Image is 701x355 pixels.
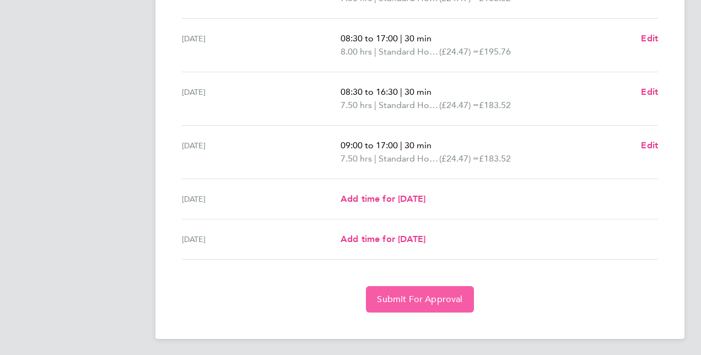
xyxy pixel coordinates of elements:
a: Add time for [DATE] [341,192,425,206]
span: Standard Hourly [379,152,439,165]
span: (£24.47) = [439,100,479,110]
span: 30 min [405,87,432,97]
span: 08:30 to 16:30 [341,87,398,97]
button: Submit For Approval [366,286,473,313]
span: Edit [641,140,658,150]
span: | [400,140,402,150]
span: (£24.47) = [439,153,479,164]
span: | [374,46,376,57]
span: Add time for [DATE] [341,193,425,204]
span: Standard Hourly [379,99,439,112]
span: 7.50 hrs [341,100,372,110]
span: 08:30 to 17:00 [341,33,398,44]
span: 09:00 to 17:00 [341,140,398,150]
span: 7.50 hrs [341,153,372,164]
span: £183.52 [479,153,511,164]
span: 30 min [405,33,432,44]
span: £195.76 [479,46,511,57]
span: | [400,87,402,97]
span: Standard Hourly [379,45,439,58]
span: | [400,33,402,44]
span: 8.00 hrs [341,46,372,57]
div: [DATE] [182,85,341,112]
a: Edit [641,85,658,99]
span: 30 min [405,140,432,150]
a: Edit [641,32,658,45]
a: Add time for [DATE] [341,233,425,246]
span: Submit For Approval [377,294,462,305]
span: Edit [641,87,658,97]
div: [DATE] [182,139,341,165]
span: Edit [641,33,658,44]
div: [DATE] [182,233,341,246]
span: £183.52 [479,100,511,110]
span: | [374,100,376,110]
a: Edit [641,139,658,152]
span: | [374,153,376,164]
div: [DATE] [182,32,341,58]
div: [DATE] [182,192,341,206]
span: (£24.47) = [439,46,479,57]
span: Add time for [DATE] [341,234,425,244]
